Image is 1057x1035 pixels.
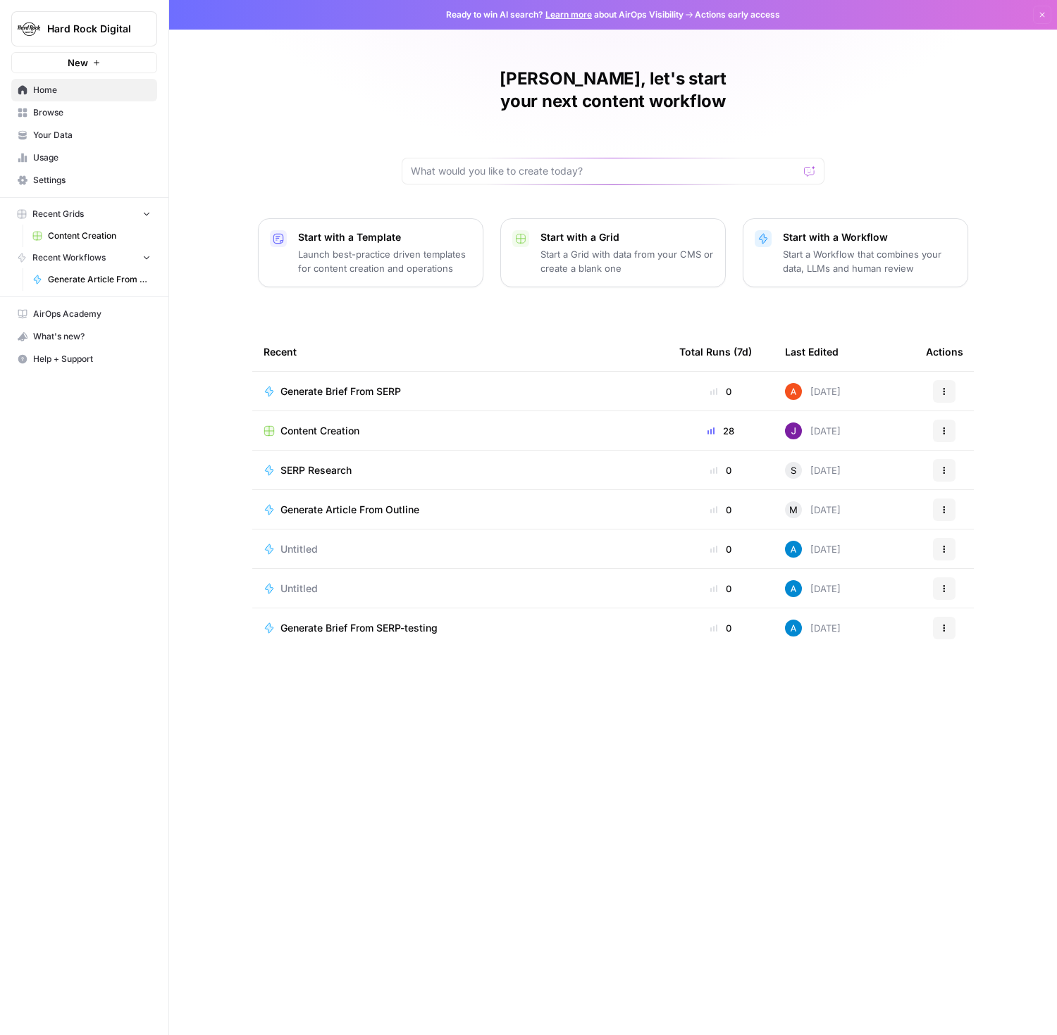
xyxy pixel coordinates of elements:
div: 0 [679,463,762,477]
p: Start a Workflow that combines your data, LLMs and human review [783,247,956,275]
span: Actions early access [695,8,780,21]
a: Browse [11,101,157,124]
img: o3cqybgnmipr355j8nz4zpq1mc6x [785,541,802,558]
button: Help + Support [11,348,157,370]
button: What's new? [11,325,157,348]
span: New [68,56,88,70]
input: What would you like to create today? [411,164,798,178]
a: Home [11,79,157,101]
span: Usage [33,151,151,164]
span: Generate Brief From SERP [280,384,401,399]
a: Your Data [11,124,157,146]
img: o3cqybgnmipr355j8nz4zpq1mc6x [785,580,802,597]
span: Browse [33,106,151,119]
a: AirOps Academy [11,303,157,325]
button: New [11,52,157,73]
a: Generate Brief From SERP-testing [264,621,657,635]
img: Hard Rock Digital Logo [16,16,42,42]
button: Workspace: Hard Rock Digital [11,11,157,46]
div: 0 [679,621,762,635]
span: Settings [33,174,151,187]
span: Recent Workflows [32,251,106,264]
img: o3cqybgnmipr355j8nz4zpq1mc6x [785,620,802,636]
div: 28 [679,424,762,438]
span: Generate Article From Outline [48,273,151,286]
div: Actions [926,332,963,371]
div: Recent [264,332,657,371]
p: Start a Grid with data from your CMS or create a blank one [540,247,714,275]
div: [DATE] [785,383,841,400]
div: What's new? [12,326,156,347]
span: Ready to win AI search? about AirOps Visibility [446,8,684,21]
a: Untitled [264,542,657,556]
a: Generate Brief From SERP [264,384,657,399]
a: Learn more [545,9,592,20]
button: Start with a GridStart a Grid with data from your CMS or create a blank one [500,218,726,287]
span: Generate Brief From SERP-testing [280,621,438,635]
span: Home [33,84,151,96]
span: Untitled [280,582,318,596]
span: S [791,463,796,477]
a: SERP Research [264,463,657,477]
span: AirOps Academy [33,308,151,320]
p: Start with a Template [298,230,471,244]
img: cje7zb9ux0f2nqyv5qqgv3u0jxek [785,383,802,400]
a: Generate Article From Outline [26,268,157,291]
div: [DATE] [785,422,841,439]
span: Untitled [280,542,318,556]
button: Start with a WorkflowStart a Workflow that combines your data, LLMs and human review [743,218,968,287]
span: Generate Article From Outline [280,503,419,517]
span: Content Creation [48,230,151,242]
div: [DATE] [785,541,841,558]
p: Start with a Workflow [783,230,956,244]
div: 0 [679,503,762,517]
div: 0 [679,542,762,556]
button: Recent Workflows [11,247,157,268]
a: Content Creation [264,424,657,438]
div: Last Edited [785,332,839,371]
div: [DATE] [785,501,841,518]
div: 0 [679,384,762,399]
a: Settings [11,169,157,192]
span: Help + Support [33,353,151,365]
span: Content Creation [280,424,359,438]
h1: [PERSON_NAME], let's start your next content workflow [402,68,824,113]
p: Start with a Grid [540,230,714,244]
div: Total Runs (7d) [679,332,752,371]
img: nj1ssy6o3lyd6ijko0eoja4aphzn [785,422,802,439]
span: M [789,503,798,517]
a: Content Creation [26,225,157,247]
span: Recent Grids [32,208,84,220]
div: [DATE] [785,580,841,597]
span: Hard Rock Digital [47,22,132,36]
div: 0 [679,582,762,596]
div: [DATE] [785,462,841,479]
a: Usage [11,146,157,169]
span: SERP Research [280,463,352,477]
a: Generate Article From Outline [264,503,657,517]
a: Untitled [264,582,657,596]
span: Your Data [33,129,151,142]
button: Start with a TemplateLaunch best-practice driven templates for content creation and operations [258,218,483,287]
p: Launch best-practice driven templates for content creation and operations [298,247,471,275]
button: Recent Grids [11,203,157,225]
div: [DATE] [785,620,841,636]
